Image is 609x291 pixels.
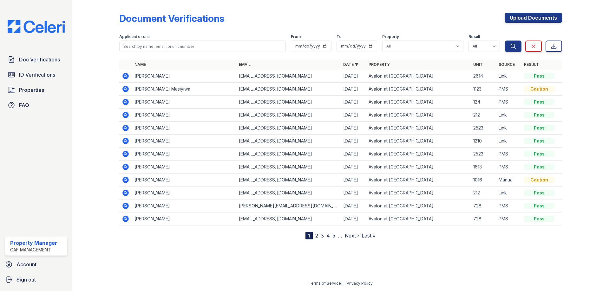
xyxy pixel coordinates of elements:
td: [PERSON_NAME] [132,96,236,109]
label: From [291,34,301,39]
td: Avalon at [GEOGRAPHIC_DATA] [366,122,470,135]
td: Link [496,135,521,148]
td: [DATE] [341,70,366,83]
a: Source [499,62,515,67]
div: Caution [524,177,554,183]
a: Email [239,62,251,67]
img: CE_Logo_Blue-a8612792a0a2168367f1c8372b55b34899dd931a85d93a1a3d3e32e68fde9ad4.png [3,20,70,33]
div: Pass [524,203,554,209]
td: Link [496,70,521,83]
td: [PERSON_NAME] Masiyiwa [132,83,236,96]
td: [DATE] [341,135,366,148]
a: Privacy Policy [347,281,373,286]
a: 4 [326,232,330,239]
td: 1210 [471,135,496,148]
a: Date ▼ [343,62,358,67]
div: Pass [524,216,554,222]
div: Pass [524,138,554,144]
td: [PERSON_NAME] [132,135,236,148]
td: Link [496,122,521,135]
a: 5 [332,232,335,239]
td: 1016 [471,174,496,187]
td: PMS [496,161,521,174]
td: 1613 [471,161,496,174]
td: PMS [496,212,521,225]
td: [PERSON_NAME] [132,122,236,135]
a: Name [134,62,146,67]
td: Avalon at [GEOGRAPHIC_DATA] [366,199,470,212]
td: [DATE] [341,83,366,96]
td: [EMAIL_ADDRESS][DOMAIN_NAME] [236,161,341,174]
a: Last » [362,232,376,239]
td: Avalon at [GEOGRAPHIC_DATA] [366,148,470,161]
span: … [338,232,342,239]
td: PMS [496,83,521,96]
td: [PERSON_NAME] [132,161,236,174]
td: 728 [471,199,496,212]
div: Pass [524,73,554,79]
label: Result [468,34,480,39]
div: CAF Management [10,247,57,253]
div: Pass [524,112,554,118]
td: 212 [471,187,496,199]
td: PMS [496,96,521,109]
td: Avalon at [GEOGRAPHIC_DATA] [366,212,470,225]
td: [DATE] [341,161,366,174]
td: [PERSON_NAME] [132,187,236,199]
a: Sign out [3,273,70,286]
td: [EMAIL_ADDRESS][DOMAIN_NAME] [236,70,341,83]
span: Properties [19,86,44,94]
span: ID Verifications [19,71,55,79]
td: PMS [496,148,521,161]
a: Terms of Service [309,281,341,286]
td: [PERSON_NAME] [132,148,236,161]
div: Document Verifications [119,13,224,24]
td: [EMAIL_ADDRESS][DOMAIN_NAME] [236,83,341,96]
td: [PERSON_NAME] [132,212,236,225]
td: Manual [496,174,521,187]
td: 212 [471,109,496,122]
td: Link [496,109,521,122]
span: Doc Verifications [19,56,60,63]
div: Pass [524,151,554,157]
td: [DATE] [341,199,366,212]
div: Pass [524,99,554,105]
td: [PERSON_NAME] [132,174,236,187]
td: [DATE] [341,148,366,161]
span: Account [16,261,36,268]
td: [EMAIL_ADDRESS][DOMAIN_NAME] [236,187,341,199]
td: 728 [471,212,496,225]
td: Avalon at [GEOGRAPHIC_DATA] [366,83,470,96]
label: To [337,34,342,39]
label: Applicant or unit [119,34,150,39]
td: [DATE] [341,187,366,199]
td: [EMAIL_ADDRESS][DOMAIN_NAME] [236,148,341,161]
a: Properties [5,84,67,96]
div: Pass [524,125,554,131]
td: [DATE] [341,122,366,135]
div: Pass [524,164,554,170]
td: Avalon at [GEOGRAPHIC_DATA] [366,96,470,109]
td: [DATE] [341,174,366,187]
div: Pass [524,190,554,196]
td: [DATE] [341,212,366,225]
td: 2614 [471,70,496,83]
td: [PERSON_NAME] [132,109,236,122]
a: Unit [473,62,483,67]
td: [EMAIL_ADDRESS][DOMAIN_NAME] [236,122,341,135]
td: 2523 [471,122,496,135]
span: Sign out [16,276,36,283]
label: Property [382,34,399,39]
a: Property [369,62,390,67]
input: Search by name, email, or unit number [119,41,286,52]
td: Avalon at [GEOGRAPHIC_DATA] [366,174,470,187]
td: [EMAIL_ADDRESS][DOMAIN_NAME] [236,135,341,148]
td: Avalon at [GEOGRAPHIC_DATA] [366,161,470,174]
td: [PERSON_NAME] [132,199,236,212]
div: Caution [524,86,554,92]
td: Avalon at [GEOGRAPHIC_DATA] [366,70,470,83]
span: FAQ [19,101,29,109]
a: Next › [345,232,359,239]
td: Avalon at [GEOGRAPHIC_DATA] [366,187,470,199]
